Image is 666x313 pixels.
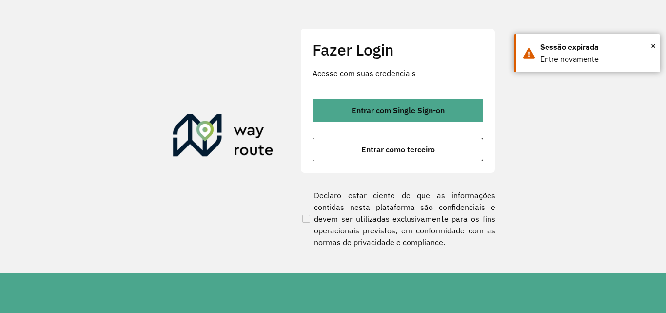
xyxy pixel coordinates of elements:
[540,42,653,53] div: Sessão expirada
[361,146,435,153] span: Entrar como terceiro
[651,39,656,53] span: ×
[352,106,445,114] span: Entrar com Single Sign-on
[313,99,483,122] button: button
[313,138,483,161] button: button
[173,114,274,161] img: Roteirizador AmbevTech
[313,41,483,59] h2: Fazer Login
[540,53,653,65] div: Entre novamente
[300,189,495,248] label: Declaro estar ciente de que as informações contidas nesta plataforma são confidenciais e devem se...
[651,39,656,53] button: Close
[313,67,483,79] p: Acesse com suas credenciais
